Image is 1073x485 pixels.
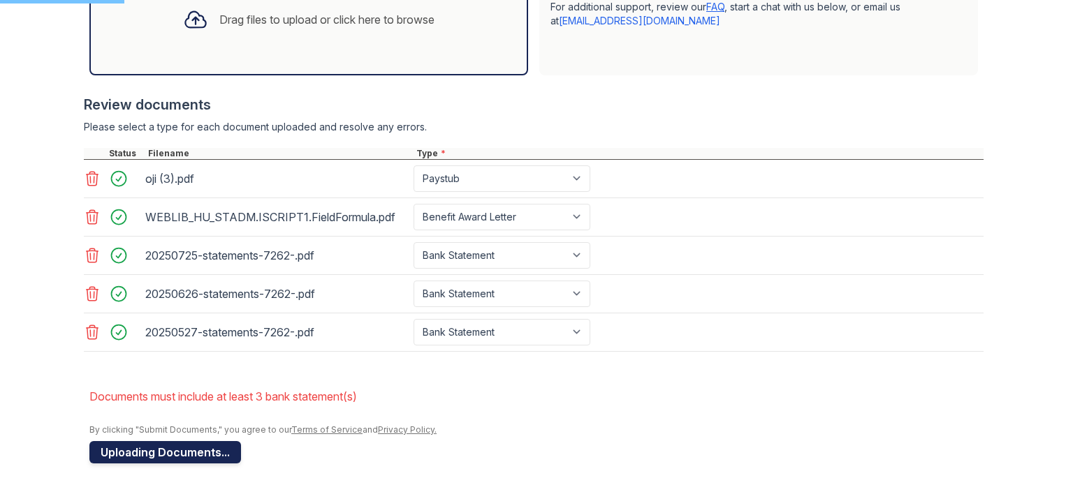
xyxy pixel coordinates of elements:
[106,148,145,159] div: Status
[145,167,408,190] div: oji (3).pdf
[145,321,408,343] div: 20250527-statements-7262-.pdf
[291,424,363,435] a: Terms of Service
[89,424,984,435] div: By clicking "Submit Documents," you agree to our and
[559,15,720,27] a: [EMAIL_ADDRESS][DOMAIN_NAME]
[84,120,984,134] div: Please select a type for each document uploaded and resolve any errors.
[145,283,408,305] div: 20250626-statements-7262-.pdf
[84,95,984,114] div: Review documents
[378,424,437,435] a: Privacy Policy.
[145,148,414,159] div: Filename
[89,441,241,463] button: Uploading Documents...
[219,11,435,28] div: Drag files to upload or click here to browse
[414,148,984,159] div: Type
[145,244,408,267] div: 20250725-statements-7262-.pdf
[89,382,984,410] li: Documents must include at least 3 bank statement(s)
[706,1,724,13] a: FAQ
[145,206,408,228] div: WEBLIB_HU_STADM.ISCRIPT1.FieldFormula.pdf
